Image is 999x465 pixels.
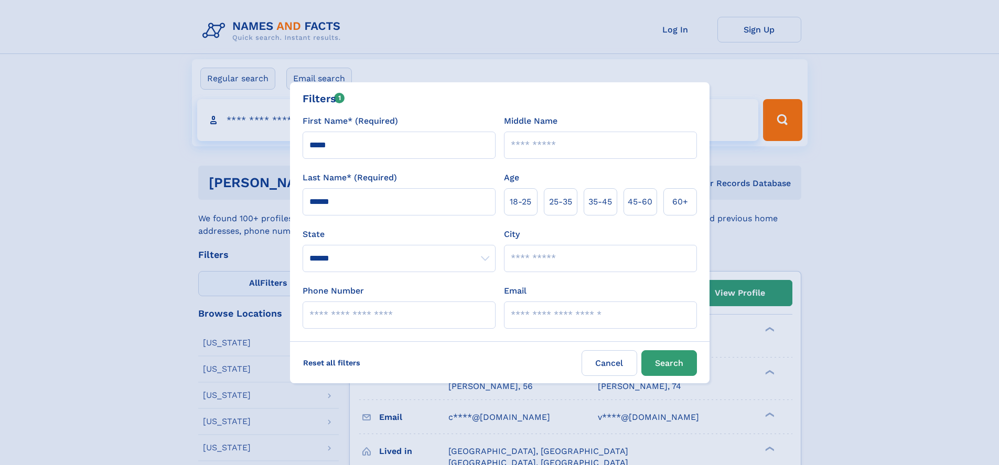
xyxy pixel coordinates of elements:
[296,350,367,375] label: Reset all filters
[504,171,519,184] label: Age
[582,350,637,376] label: Cancel
[628,196,652,208] span: 45‑60
[504,228,520,241] label: City
[303,285,364,297] label: Phone Number
[510,196,531,208] span: 18‑25
[549,196,572,208] span: 25‑35
[672,196,688,208] span: 60+
[504,115,557,127] label: Middle Name
[504,285,527,297] label: Email
[303,115,398,127] label: First Name* (Required)
[303,171,397,184] label: Last Name* (Required)
[303,228,496,241] label: State
[588,196,612,208] span: 35‑45
[303,91,345,106] div: Filters
[641,350,697,376] button: Search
